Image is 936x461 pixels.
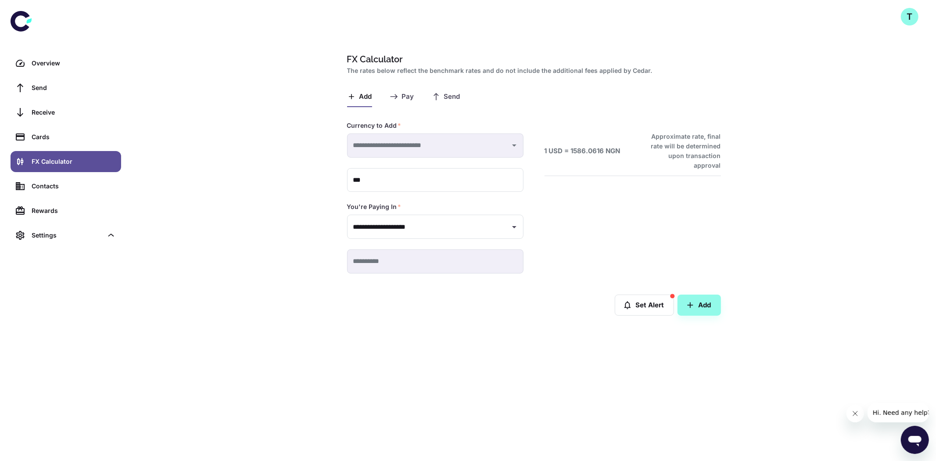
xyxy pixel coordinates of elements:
div: Rewards [32,206,116,216]
a: FX Calculator [11,151,121,172]
a: Cards [11,126,121,148]
a: Contacts [11,176,121,197]
h6: 1 USD = 1586.0616 NGN [545,146,620,156]
a: Rewards [11,200,121,221]
h2: The rates below reflect the benchmark rates and do not include the additional fees applied by Cedar. [347,66,717,76]
div: Contacts [32,181,116,191]
h6: Approximate rate, final rate will be determined upon transaction approval [642,132,721,170]
label: Currency to Add [347,121,402,130]
button: Set Alert [615,295,674,316]
button: Open [508,221,520,233]
label: You're Paying In [347,202,402,211]
span: Send [444,93,460,101]
a: Receive [11,102,121,123]
div: Overview [32,58,116,68]
span: Pay [402,93,414,101]
span: Add [359,93,372,101]
h1: FX Calculator [347,53,717,66]
button: T [901,8,918,25]
div: Receive [32,108,116,117]
div: Settings [32,230,103,240]
span: Hi. Need any help? [5,6,63,13]
div: Send [32,83,116,93]
a: Overview [11,53,121,74]
div: FX Calculator [32,157,116,166]
a: Send [11,77,121,98]
iframe: Message from company [868,403,929,422]
button: Add [678,295,721,316]
iframe: Button to launch messaging window [901,426,929,454]
iframe: Close message [846,405,864,422]
div: Settings [11,225,121,246]
div: Cards [32,132,116,142]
